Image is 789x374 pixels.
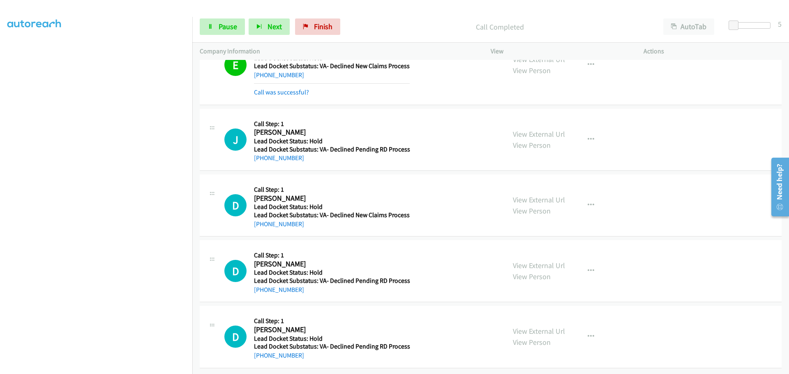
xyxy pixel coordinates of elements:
[513,66,551,75] a: View Person
[254,259,410,269] h2: [PERSON_NAME]
[254,268,410,277] h5: Lead Docket Status: Hold
[249,18,290,35] button: Next
[513,195,565,204] a: View External Url
[254,120,410,128] h5: Call Step: 1
[254,317,410,325] h5: Call Step: 1
[491,46,629,56] p: View
[254,277,410,285] h5: Lead Docket Substatus: VA- Declined Pending RD Process
[254,62,410,70] h5: Lead Docket Substatus: VA- Declined New Claims Process
[765,154,789,220] iframe: Resource Center
[778,18,782,30] div: 5
[254,351,304,359] a: [PHONE_NUMBER]
[314,22,332,31] span: Finish
[224,128,247,151] div: The call is yet to be attempted
[254,88,309,96] a: Call was successful?
[254,137,410,145] h5: Lead Docket Status: Hold
[254,203,410,211] h5: Lead Docket Status: Hold
[200,18,245,35] a: Pause
[254,335,410,343] h5: Lead Docket Status: Hold
[663,18,714,35] button: AutoTab
[268,22,282,31] span: Next
[200,46,476,56] p: Company Information
[224,326,247,348] h1: D
[224,128,247,151] h1: J
[224,326,247,348] div: The call is yet to be attempted
[254,128,407,137] h2: [PERSON_NAME]
[644,46,782,56] p: Actions
[254,194,410,203] h2: [PERSON_NAME]
[254,342,410,351] h5: Lead Docket Substatus: VA- Declined Pending RD Process
[254,251,410,259] h5: Call Step: 1
[254,71,304,79] a: [PHONE_NUMBER]
[513,272,551,281] a: View Person
[513,129,565,139] a: View External Url
[254,211,410,219] h5: Lead Docket Substatus: VA- Declined New Claims Process
[513,326,565,336] a: View External Url
[224,54,247,76] h1: E
[513,140,551,150] a: View Person
[295,18,340,35] a: Finish
[513,337,551,347] a: View Person
[219,22,237,31] span: Pause
[513,206,551,216] a: View Person
[254,286,304,294] a: [PHONE_NUMBER]
[224,194,247,216] div: The call is yet to be attempted
[254,325,410,335] h2: [PERSON_NAME]
[254,186,410,194] h5: Call Step: 1
[224,260,247,282] div: The call is yet to be attempted
[254,145,410,154] h5: Lead Docket Substatus: VA- Declined Pending RD Process
[351,21,648,32] p: Call Completed
[224,260,247,282] h1: D
[513,261,565,270] a: View External Url
[224,194,247,216] h1: D
[254,154,304,162] a: [PHONE_NUMBER]
[254,220,304,228] a: [PHONE_NUMBER]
